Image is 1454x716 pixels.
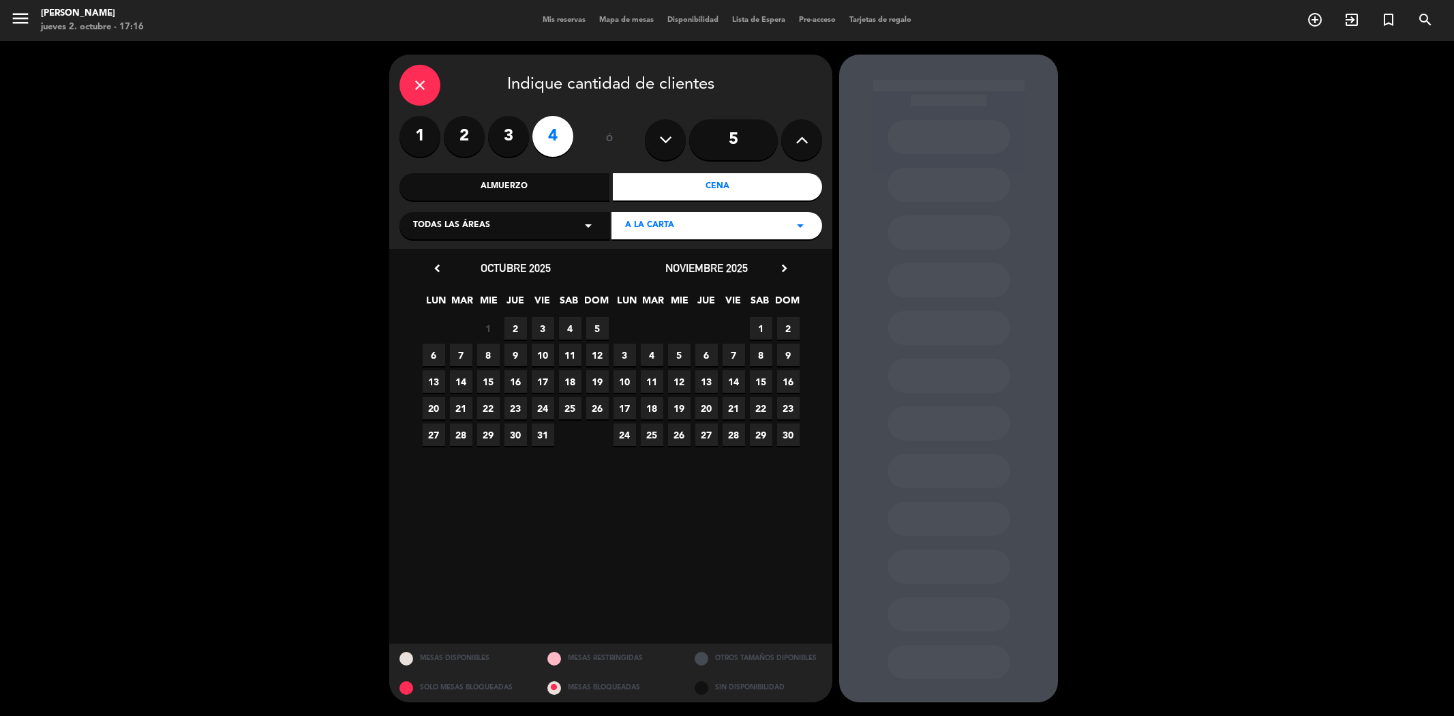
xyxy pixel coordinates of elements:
[423,344,445,366] span: 6
[665,261,748,275] span: noviembre 2025
[586,397,609,419] span: 26
[488,116,529,157] label: 3
[423,370,445,393] span: 13
[641,423,663,446] span: 25
[559,370,581,393] span: 18
[641,344,663,366] span: 4
[695,293,718,315] span: JUE
[399,65,822,106] div: Indique cantidad de clientes
[423,397,445,419] span: 20
[389,673,537,702] div: SOLO MESAS BLOQUEADAS
[777,423,800,446] span: 30
[641,397,663,419] span: 18
[777,344,800,366] span: 9
[642,293,665,315] span: MAR
[532,344,554,366] span: 10
[750,423,772,446] span: 29
[450,423,472,446] span: 28
[592,16,661,24] span: Mapa de mesas
[41,20,144,34] div: jueves 2. octubre - 17:16
[532,317,554,340] span: 3
[389,644,537,673] div: MESAS DISPONIBLES
[669,293,691,315] span: MIE
[504,293,527,315] span: JUE
[750,397,772,419] span: 22
[425,293,447,315] span: LUN
[614,397,636,419] span: 17
[668,423,691,446] span: 26
[777,397,800,419] span: 23
[723,370,745,393] span: 14
[775,293,798,315] span: DOM
[777,317,800,340] span: 2
[750,370,772,393] span: 15
[722,293,744,315] span: VIE
[614,344,636,366] span: 3
[616,293,638,315] span: LUN
[537,644,685,673] div: MESAS RESTRINGIDAS
[723,344,745,366] span: 7
[668,344,691,366] span: 5
[399,173,609,200] div: Almuerzo
[477,423,500,446] span: 29
[504,317,527,340] span: 2
[413,219,490,233] span: Todas las áreas
[504,370,527,393] span: 16
[450,397,472,419] span: 21
[532,423,554,446] span: 31
[532,397,554,419] span: 24
[531,293,554,315] span: VIE
[41,7,144,20] div: [PERSON_NAME]
[532,370,554,393] span: 17
[695,397,718,419] span: 20
[777,370,800,393] span: 16
[684,673,832,702] div: SIN DISPONIBILIDAD
[613,173,823,200] div: Cena
[750,317,772,340] span: 1
[661,16,725,24] span: Disponibilidad
[777,261,791,275] i: chevron_right
[723,397,745,419] span: 21
[478,293,500,315] span: MIE
[695,370,718,393] span: 13
[792,218,808,234] i: arrow_drop_down
[668,397,691,419] span: 19
[504,344,527,366] span: 9
[559,344,581,366] span: 11
[537,673,685,702] div: MESAS BLOQUEADAS
[614,370,636,393] span: 10
[586,344,609,366] span: 12
[1417,12,1434,28] i: search
[477,397,500,419] span: 22
[477,344,500,366] span: 8
[792,16,843,24] span: Pre-acceso
[10,8,31,33] button: menu
[399,116,440,157] label: 1
[695,423,718,446] span: 27
[584,293,607,315] span: DOM
[559,397,581,419] span: 25
[504,397,527,419] span: 23
[450,344,472,366] span: 7
[559,317,581,340] span: 4
[504,423,527,446] span: 30
[614,423,636,446] span: 24
[843,16,918,24] span: Tarjetas de regalo
[450,370,472,393] span: 14
[723,423,745,446] span: 28
[477,370,500,393] span: 15
[641,370,663,393] span: 11
[748,293,771,315] span: SAB
[587,116,631,164] div: ó
[695,344,718,366] span: 6
[725,16,792,24] span: Lista de Espera
[558,293,580,315] span: SAB
[1344,12,1360,28] i: exit_to_app
[1307,12,1323,28] i: add_circle_outline
[684,644,832,673] div: OTROS TAMAÑOS DIPONIBLES
[477,317,500,340] span: 1
[625,219,674,233] span: A LA CARTA
[536,16,592,24] span: Mis reservas
[532,116,573,157] label: 4
[412,77,428,93] i: close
